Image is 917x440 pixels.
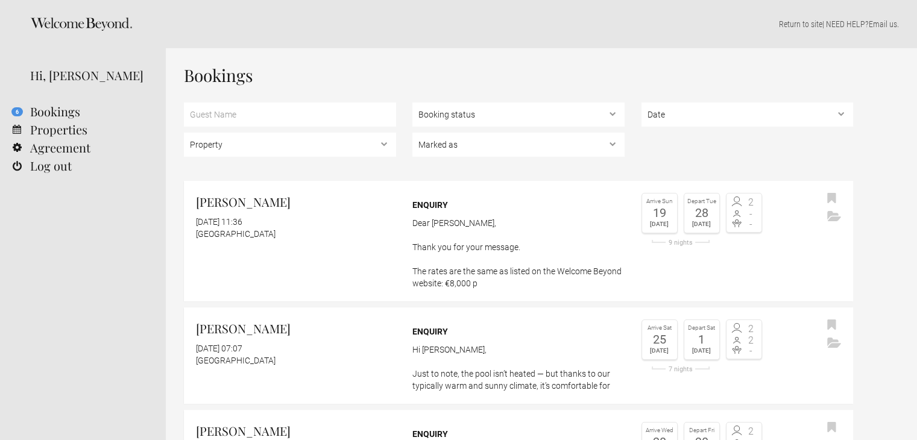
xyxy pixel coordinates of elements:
div: [DATE] [645,345,674,356]
input: Guest Name [184,102,396,127]
div: Depart Tue [687,196,716,207]
span: 2 [744,336,758,345]
div: Depart Sat [687,323,716,333]
button: Archive [824,335,844,353]
h2: [PERSON_NAME] [196,422,396,440]
div: 1 [687,333,716,345]
a: Email us [869,19,897,29]
span: 2 [744,427,758,436]
span: - [744,346,758,356]
button: Bookmark [824,190,839,208]
div: 25 [645,333,674,345]
div: Hi, [PERSON_NAME] [30,66,148,84]
h1: Bookings [184,66,853,84]
div: [GEOGRAPHIC_DATA] [196,228,396,240]
flynt-date-display: [DATE] 11:36 [196,217,242,227]
div: [DATE] [645,219,674,230]
select: , [641,102,854,127]
h2: [PERSON_NAME] [196,319,396,338]
p: | NEED HELP? . [184,18,899,30]
div: Arrive Sat [645,323,674,333]
button: Bookmark [824,419,839,437]
flynt-notification-badge: 6 [11,107,23,116]
button: Bookmark [824,316,839,335]
div: Depart Fri [687,426,716,436]
span: - [744,219,758,229]
div: Enquiry [412,325,625,338]
div: 7 nights [641,366,720,372]
div: 19 [645,207,674,219]
a: [PERSON_NAME] [DATE] 11:36 [GEOGRAPHIC_DATA] Enquiry Dear [PERSON_NAME], Thank you for your messa... [184,181,853,301]
div: Enquiry [412,199,625,211]
select: , , [412,102,625,127]
div: [DATE] [687,345,716,356]
div: [GEOGRAPHIC_DATA] [196,354,396,366]
div: Enquiry [412,428,625,440]
a: Return to site [779,19,822,29]
span: 2 [744,198,758,207]
div: [DATE] [687,219,716,230]
div: 9 nights [641,239,720,246]
div: Arrive Wed [645,426,674,436]
div: Arrive Sun [645,196,674,207]
flynt-date-display: [DATE] 07:07 [196,344,242,353]
p: Dear [PERSON_NAME], Thank you for your message. The rates are the same as listed on the Welcome B... [412,217,625,289]
p: Hi [PERSON_NAME], Just to note, the pool isn’t heated — but thanks to our typically warm and sunn... [412,344,625,392]
a: [PERSON_NAME] [DATE] 07:07 [GEOGRAPHIC_DATA] Enquiry Hi [PERSON_NAME], Just to note, the pool isn... [184,307,853,404]
button: Archive [824,208,844,226]
h2: [PERSON_NAME] [196,193,396,211]
span: 2 [744,324,758,334]
div: 28 [687,207,716,219]
select: , , , [412,133,625,157]
span: - [744,209,758,219]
